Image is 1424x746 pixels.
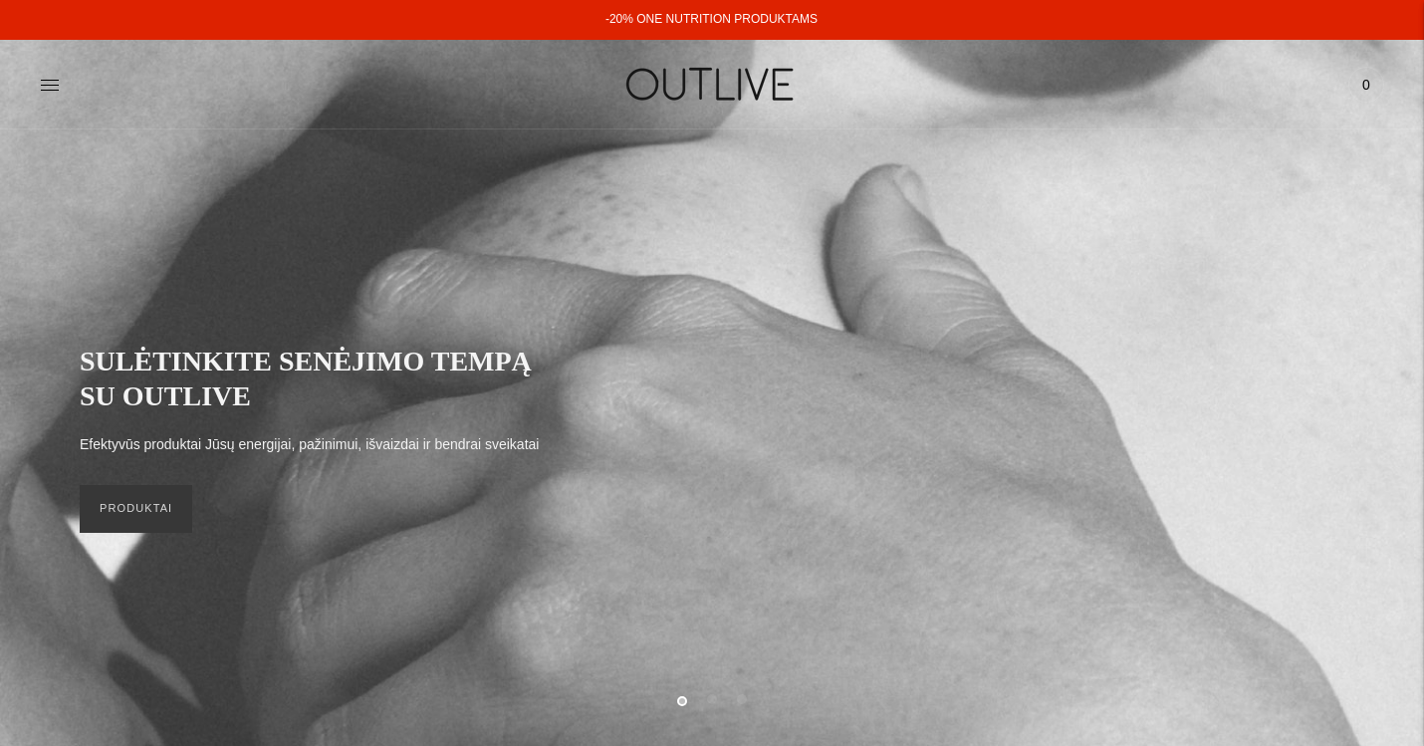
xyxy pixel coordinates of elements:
p: Efektyvūs produktai Jūsų energijai, pažinimui, išvaizdai ir bendrai sveikatai [80,433,539,457]
button: Move carousel to slide 2 [707,694,717,704]
a: -20% ONE NUTRITION PRODUKTAMS [605,12,818,26]
a: 0 [1348,63,1384,107]
button: Move carousel to slide 1 [677,696,687,706]
h2: SULĖTINKITE SENĖJIMO TEMPĄ SU OUTLIVE [80,344,558,413]
img: OUTLIVE [588,50,836,119]
a: PRODUKTAI [80,485,192,533]
button: Move carousel to slide 3 [737,694,747,704]
span: 0 [1352,71,1380,99]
